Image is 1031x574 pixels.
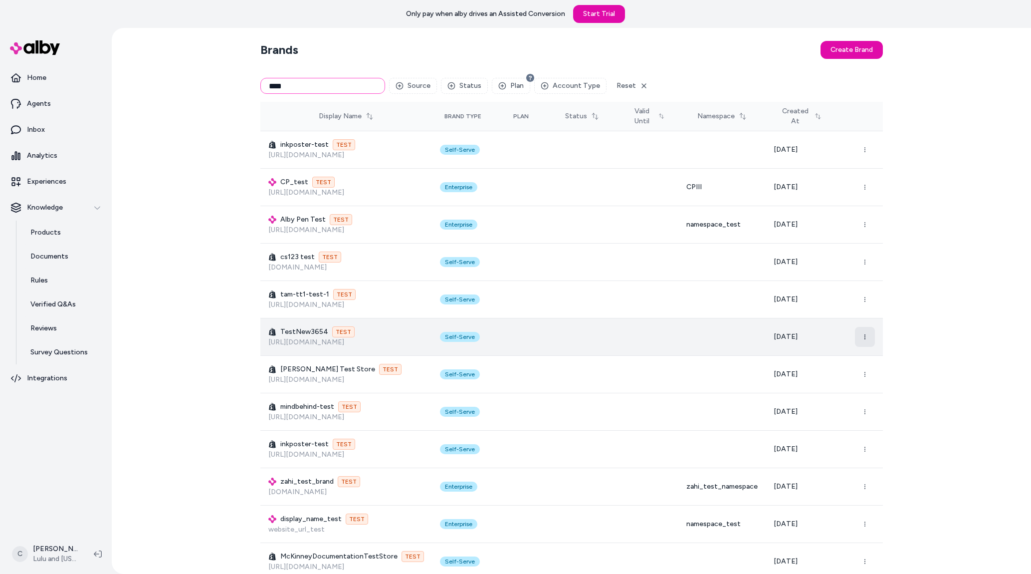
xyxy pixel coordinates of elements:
p: Analytics [27,151,57,161]
div: Self-Serve [440,257,480,267]
div: Self-Serve [440,444,480,454]
a: [URL][DOMAIN_NAME] [268,450,344,459]
h3: display_name_test [268,514,424,525]
h3: Alby Pen Test [268,214,424,225]
span: [DATE] [774,370,798,378]
a: Reviews [20,316,108,340]
button: Account Type [534,78,607,94]
span: TEST [330,214,352,225]
div: Self-Serve [440,145,480,155]
p: Verified Q&As [30,299,76,309]
td: namespace_test [678,506,766,543]
a: Start Trial [573,5,625,23]
p: Rules [30,276,48,286]
p: Documents [30,252,68,262]
button: Display Name [313,107,380,125]
div: Self-Serve [440,332,480,342]
span: [DATE] [774,557,798,566]
a: Documents [20,245,108,269]
button: Reset [611,78,654,94]
span: TEST [338,401,361,412]
p: Products [30,228,61,238]
a: website_url_test [268,525,325,534]
div: Self-Serve [440,407,480,417]
h3: TestNew3654 [268,326,424,337]
span: [DATE] [774,258,798,266]
h3: cs123 test [268,252,424,263]
a: [URL][DOMAIN_NAME] [268,226,344,234]
p: Only pay when alby drives an Assisted Conversion [406,9,565,19]
div: Brand Type [444,112,481,120]
p: Reviews [30,323,57,333]
a: [URL][DOMAIN_NAME] [268,563,344,571]
div: Enterprise [440,482,477,492]
div: Enterprise [440,519,477,529]
span: C [12,546,28,562]
span: TEST [346,514,368,525]
a: Inbox [4,118,108,142]
h2: Brands [260,42,298,58]
button: Source [389,78,437,94]
h3: [PERSON_NAME] Test Store [268,364,424,375]
img: alby Logo [268,178,276,186]
a: [DOMAIN_NAME] [268,263,327,272]
img: alby Logo [268,515,276,523]
p: [PERSON_NAME] [33,544,78,554]
td: CPIII [678,169,766,206]
button: Knowledge [4,196,108,220]
button: Namespace [691,107,753,125]
p: Agents [27,99,51,109]
div: Enterprise [440,220,477,230]
img: alby Logo [268,478,276,486]
span: [DATE] [774,220,798,229]
a: [DOMAIN_NAME] [268,488,327,496]
a: Verified Q&As [20,292,108,316]
span: TEST [333,139,355,150]
div: Enterprise [440,182,477,192]
div: Self-Serve [440,369,480,379]
span: TEST [312,177,335,188]
div: Self-Serve [440,294,480,304]
td: zahi_test_namespace [678,468,766,506]
div: Self-Serve [440,557,480,567]
a: Agents [4,92,108,116]
button: Valid Until [623,102,670,130]
a: [URL][DOMAIN_NAME] [268,338,344,346]
button: Status [559,107,605,125]
p: Home [27,73,46,83]
a: [URL][DOMAIN_NAME] [268,151,344,159]
a: [URL][DOMAIN_NAME] [268,188,344,197]
span: [DATE] [774,520,798,528]
a: [URL][DOMAIN_NAME] [268,375,344,384]
a: Experiences [4,170,108,194]
a: [URL][DOMAIN_NAME] [268,413,344,421]
p: Survey Questions [30,347,88,357]
a: Integrations [4,366,108,390]
button: Create Brand [821,41,883,59]
span: [DATE] [774,482,798,491]
span: [DATE] [774,183,798,191]
span: [DATE] [774,407,798,416]
p: Experiences [27,177,66,187]
img: alby Logo [268,216,276,224]
div: Plan [502,112,540,120]
span: TEST [379,364,402,375]
h3: zahi_test_brand [268,476,424,487]
td: namespace_test [678,206,766,244]
a: Rules [20,269,108,292]
p: Knowledge [27,203,63,213]
span: Lulu and [US_STATE] [33,554,78,564]
a: Analytics [4,144,108,168]
button: Status [441,78,488,94]
h3: mindbehind-test [268,401,424,412]
img: alby Logo [10,40,60,55]
button: C[PERSON_NAME]Lulu and [US_STATE] [6,538,86,570]
span: TEST [402,551,424,562]
span: [DATE] [774,445,798,453]
h3: inkposter-test [268,439,424,450]
p: Inbox [27,125,45,135]
h3: CP_test [268,177,424,188]
p: Integrations [27,373,67,383]
span: TEST [333,289,356,300]
a: Home [4,66,108,90]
